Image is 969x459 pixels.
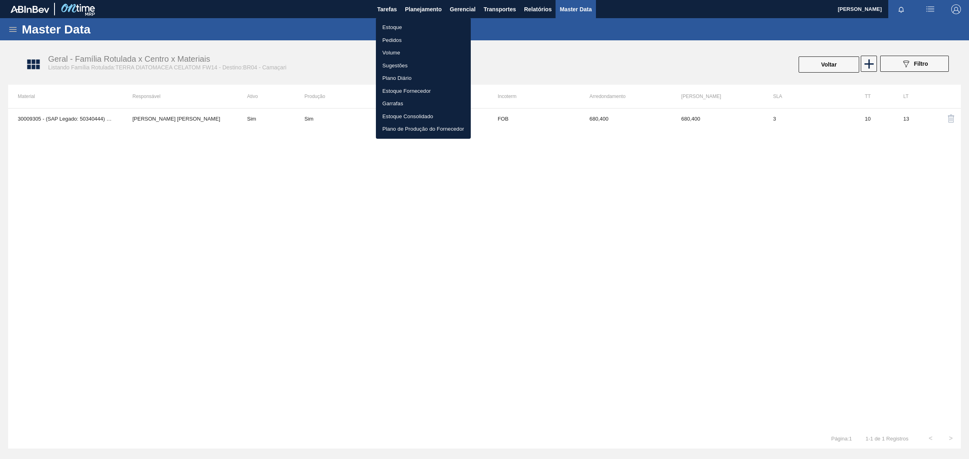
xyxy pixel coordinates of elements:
a: Sugestões [376,59,471,72]
a: Plano de Produção do Fornecedor [376,123,471,136]
a: Estoque Fornecedor [376,85,471,98]
a: Pedidos [376,34,471,47]
a: Garrafas [376,97,471,110]
a: Estoque Consolidado [376,110,471,123]
a: Plano Diário [376,72,471,85]
a: Estoque [376,21,471,34]
a: Volume [376,46,471,59]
